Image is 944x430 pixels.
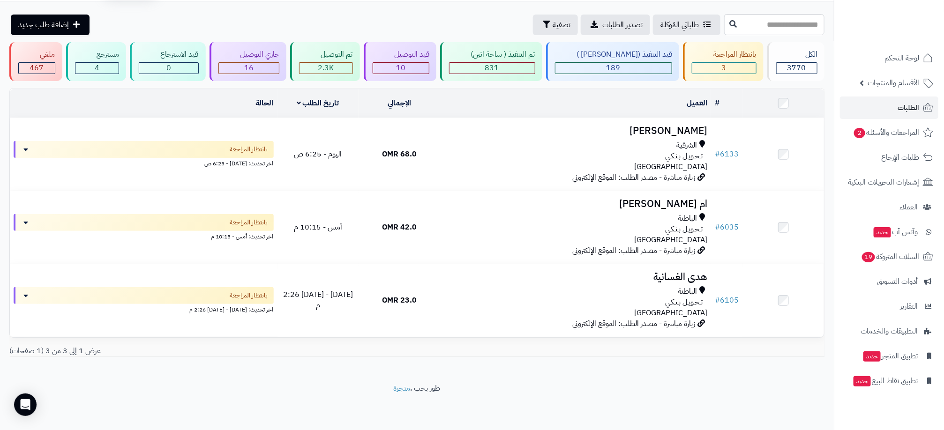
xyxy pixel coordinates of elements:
a: #6133 [715,148,739,160]
span: [GEOGRAPHIC_DATA] [634,307,707,319]
a: السلات المتروكة19 [840,245,938,268]
a: بانتظار المراجعة 3 [681,42,765,81]
div: 467 [19,63,55,74]
img: logo-2.png [880,7,935,27]
span: المراجعات والأسئلة [853,126,919,139]
a: التطبيقات والخدمات [840,320,938,342]
a: المراجعات والأسئلة2 [840,121,938,144]
span: بانتظار المراجعة [230,145,268,154]
a: مسترجع 4 [64,42,128,81]
span: تـحـويـل بـنـكـي [665,151,703,162]
a: قيد التنفيذ ([PERSON_NAME] ) 189 [544,42,682,81]
a: تطبيق نقاط البيعجديد [840,370,938,392]
h3: [PERSON_NAME] [444,126,707,136]
span: جديد [863,351,881,362]
div: تم التنفيذ ( ساحة اتين) [449,49,535,60]
a: #6035 [715,222,739,233]
a: قيد الاسترجاع 0 [128,42,208,81]
span: # [715,295,720,306]
span: الشرقية [676,140,697,151]
a: العملاء [840,196,938,218]
div: 2250 [300,63,352,74]
a: متجرة [394,383,411,394]
a: الطلبات [840,96,938,119]
span: 2 [854,127,866,139]
div: قيد التنفيذ ([PERSON_NAME] ) [555,49,673,60]
span: 467 [30,62,44,74]
span: تـحـويـل بـنـكـي [665,297,703,308]
span: لوحة التحكم [884,52,919,65]
span: 42.0 OMR [382,222,417,233]
span: 3 [722,62,727,74]
a: قيد التوصيل 10 [362,42,439,81]
div: 16 [219,63,279,74]
div: اخر تحديث: [DATE] - 6:25 ص [14,158,274,168]
div: جاري التوصيل [218,49,280,60]
div: قيد التوصيل [373,49,430,60]
span: بانتظار المراجعة [230,291,268,300]
button: تصفية [533,15,578,35]
span: 16 [244,62,254,74]
span: 10 [396,62,405,74]
span: 4 [95,62,99,74]
span: إشعارات التحويلات البنكية [848,176,919,189]
span: تصدير الطلبات [602,19,643,30]
a: العميل [687,97,707,109]
span: [GEOGRAPHIC_DATA] [634,161,707,172]
div: ملغي [18,49,55,60]
div: 189 [555,63,672,74]
span: الباطنة [678,213,697,224]
span: 19 [862,252,876,263]
span: وآتس آب [873,225,918,238]
span: طلبات الإرجاع [881,151,919,164]
span: الباطنة [678,286,697,297]
div: 10 [373,63,429,74]
span: العملاء [899,200,918,214]
span: التطبيقات والخدمات [861,325,918,338]
div: الكل [776,49,818,60]
div: قيد الاسترجاع [139,49,199,60]
a: #6105 [715,295,739,306]
span: # [715,222,720,233]
span: الأقسام والمنتجات [868,76,919,89]
a: التقارير [840,295,938,318]
span: طلباتي المُوكلة [660,19,699,30]
span: زيارة مباشرة - مصدر الطلب: الموقع الإلكتروني [572,245,695,256]
span: 189 [607,62,621,74]
span: [DATE] - [DATE] 2:26 م [283,289,353,311]
div: 0 [139,63,198,74]
div: 831 [450,63,535,74]
div: Open Intercom Messenger [14,393,37,416]
span: زيارة مباشرة - مصدر الطلب: الموقع الإلكتروني [572,172,695,183]
h3: هدى الغسانية [444,272,707,282]
div: بانتظار المراجعة [692,49,757,60]
span: أمس - 10:15 م [294,222,342,233]
span: [GEOGRAPHIC_DATA] [634,234,707,245]
span: زيارة مباشرة - مصدر الطلب: الموقع الإلكتروني [572,318,695,329]
span: 2.3K [318,62,334,74]
span: 831 [485,62,499,74]
span: جديد [854,376,871,386]
span: السلات المتروكة [861,250,919,263]
a: جاري التوصيل 16 [208,42,289,81]
span: 23.0 OMR [382,295,417,306]
a: تصدير الطلبات [581,15,650,35]
a: الكل3770 [765,42,827,81]
div: عرض 1 إلى 3 من 3 (1 صفحات) [2,346,417,356]
div: مسترجع [75,49,120,60]
a: تم التوصيل 2.3K [288,42,362,81]
a: وآتس آبجديد [840,221,938,243]
a: أدوات التسويق [840,270,938,293]
a: الحالة [256,97,274,109]
a: ملغي 467 [7,42,64,81]
span: 68.0 OMR [382,148,417,160]
a: لوحة التحكم [840,47,938,69]
span: تطبيق نقاط البيع [853,374,918,387]
a: طلباتي المُوكلة [653,15,720,35]
div: 3 [692,63,756,74]
a: تم التنفيذ ( ساحة اتين) 831 [438,42,544,81]
a: طلبات الإرجاع [840,146,938,169]
a: # [715,97,719,109]
span: جديد [874,227,891,237]
span: اليوم - 6:25 ص [294,148,342,160]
